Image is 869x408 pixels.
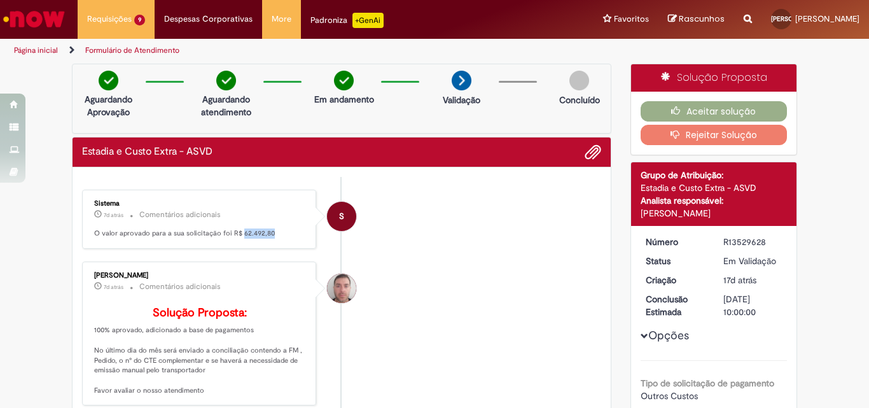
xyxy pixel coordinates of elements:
[723,274,782,286] div: 13/09/2025 12:01:32
[636,255,714,267] dt: Status
[134,15,145,25] span: 9
[104,283,123,291] time: 23/09/2025 12:12:44
[641,390,698,402] span: Outros Custos
[87,13,132,25] span: Requisições
[314,93,374,106] p: Em andamento
[641,181,788,194] div: Estadia e Custo Extra - ASVD
[195,93,257,118] p: Aguardando atendimento
[327,274,356,303] div: Luiz Carlos Barsotti Filho
[585,144,601,160] button: Adicionar anexos
[139,209,221,220] small: Comentários adicionais
[641,194,788,207] div: Analista responsável:
[216,71,236,90] img: check-circle-green.png
[334,71,354,90] img: check-circle-green.png
[723,274,756,286] span: 17d atrás
[94,200,306,208] div: Sistema
[153,306,247,320] b: Solução Proposta:
[139,281,221,292] small: Comentários adicionais
[559,94,600,106] p: Concluído
[641,169,788,181] div: Grupo de Atribuição:
[310,13,384,28] div: Padroniza
[723,274,756,286] time: 13/09/2025 12:01:32
[78,93,139,118] p: Aguardando Aprovação
[104,211,123,219] span: 7d atrás
[272,13,291,25] span: More
[631,64,797,92] div: Solução Proposta
[94,272,306,279] div: [PERSON_NAME]
[443,94,480,106] p: Validação
[352,13,384,28] p: +GenAi
[668,13,725,25] a: Rascunhos
[164,13,253,25] span: Despesas Corporativas
[636,274,714,286] dt: Criação
[636,293,714,318] dt: Conclusão Estimada
[641,377,774,389] b: Tipo de solicitação de pagamento
[104,283,123,291] span: 7d atrás
[636,236,714,248] dt: Número
[723,255,782,267] div: Em Validação
[94,229,306,239] p: O valor aprovado para a sua solicitação foi R$ 62.492,80
[104,211,123,219] time: 23/09/2025 12:12:47
[679,13,725,25] span: Rascunhos
[14,45,58,55] a: Página inicial
[723,293,782,318] div: [DATE] 10:00:00
[771,15,821,23] span: [PERSON_NAME]
[641,207,788,220] div: [PERSON_NAME]
[94,307,306,396] p: 100% aprovado, adicionado a base de pagamentos No último dia do mês será enviado a conciliação co...
[641,101,788,122] button: Aceitar solução
[641,125,788,145] button: Rejeitar Solução
[1,6,67,32] img: ServiceNow
[82,146,212,158] h2: Estadia e Custo Extra - ASVD Histórico de tíquete
[99,71,118,90] img: check-circle-green.png
[452,71,471,90] img: arrow-next.png
[10,39,570,62] ul: Trilhas de página
[85,45,179,55] a: Formulário de Atendimento
[339,201,344,232] span: S
[614,13,649,25] span: Favoritos
[795,13,859,24] span: [PERSON_NAME]
[569,71,589,90] img: img-circle-grey.png
[327,202,356,231] div: System
[723,236,782,248] div: R13529628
